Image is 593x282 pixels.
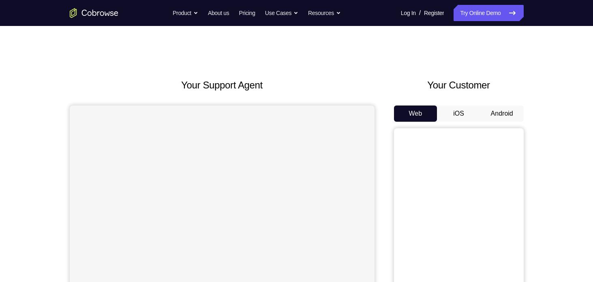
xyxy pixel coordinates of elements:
[424,5,444,21] a: Register
[239,5,255,21] a: Pricing
[480,105,524,122] button: Android
[265,5,298,21] button: Use Cases
[394,105,437,122] button: Web
[437,105,480,122] button: iOS
[70,8,118,18] a: Go to the home page
[454,5,523,21] a: Try Online Demo
[173,5,198,21] button: Product
[394,78,524,93] h2: Your Customer
[70,78,375,93] h2: Your Support Agent
[308,5,341,21] button: Resources
[419,8,421,18] span: /
[208,5,229,21] a: About us
[401,5,416,21] a: Log In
